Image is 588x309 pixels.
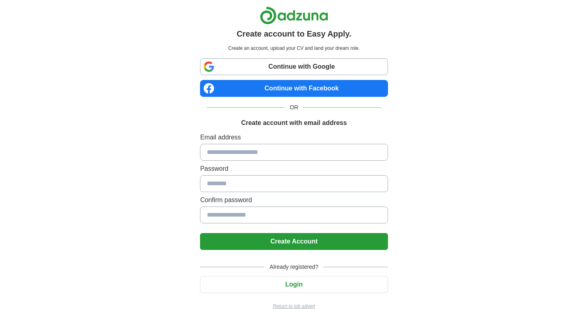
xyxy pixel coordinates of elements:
span: OR [285,103,303,112]
a: Continue with Google [200,58,388,75]
img: Adzuna logo [260,6,328,25]
label: Confirm password [200,195,388,205]
h1: Create account to Easy Apply. [237,28,351,40]
button: Login [200,276,388,293]
a: Login [200,281,388,288]
span: Already registered? [265,263,323,271]
p: Create an account, upload your CV and land your dream role. [202,45,386,52]
label: Password [200,164,388,174]
h1: Create account with email address [241,118,347,128]
button: Create Account [200,233,388,250]
a: Continue with Facebook [200,80,388,97]
label: Email address [200,133,388,142]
